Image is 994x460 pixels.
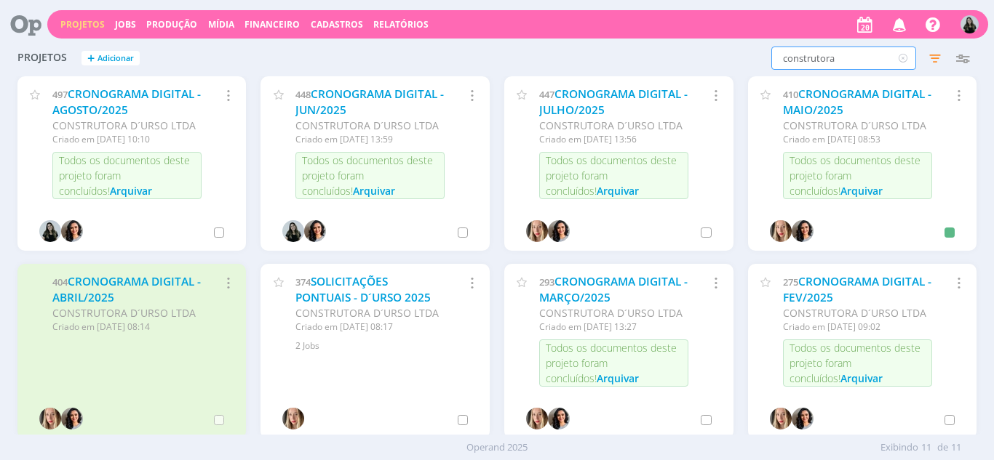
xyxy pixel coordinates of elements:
a: Mídia [208,18,234,31]
button: Financeiro [240,19,304,31]
div: Criado em [DATE] 13:56 [539,133,688,146]
span: CONSTRUTORA D´URSO LTDA [52,306,196,320]
img: V [39,220,61,242]
button: Relatórios [369,19,433,31]
span: Exibindo [880,440,918,455]
span: 11 [951,440,961,455]
a: CRONOGRAMA DIGITAL -MARÇO/2025 [539,274,688,305]
img: C [61,220,83,242]
a: CRONOGRAMA DIGITAL - MAIO/2025 [783,86,931,118]
span: Arquivar [353,184,395,198]
img: T [39,408,61,429]
div: Criado em [DATE] 08:17 [295,320,445,334]
div: Criado em [DATE] 10:10 [52,133,202,146]
a: CRONOGRAMA DIGITAL - JULHO/2025 [539,86,688,118]
span: de [937,440,948,455]
span: CONSTRUTORA D´URSO LTDA [783,118,926,132]
div: Criado em [DATE] 13:27 [539,320,688,334]
img: T [526,220,548,242]
span: + [87,51,95,66]
img: T [282,408,304,429]
span: CONSTRUTORA D´URSO LTDA [295,306,439,320]
a: SOLICITAÇÕES PONTUAIS - D´URSO 2025 [295,274,431,305]
span: Todos os documentos deste projeto foram concluídos! [790,153,921,198]
a: CRONOGRAMA DIGITAL -FEV/2025 [783,274,931,305]
a: Projetos [60,18,105,31]
span: 497 [52,88,68,101]
img: V [282,220,304,242]
a: CRONOGRAMA DIGITAL - ABRIL/2025 [52,274,201,305]
span: Adicionar [98,54,134,63]
span: CONSTRUTORA D´URSO LTDA [295,118,439,132]
span: 293 [539,275,554,288]
button: Projetos [56,19,109,31]
span: 374 [295,275,311,288]
span: Arquivar [840,184,883,198]
button: V [960,12,979,37]
div: Criado em [DATE] 08:14 [52,320,202,334]
span: Todos os documentos deste projeto foram concluídos! [59,153,190,198]
img: C [548,220,570,242]
img: C [792,220,814,242]
a: Financeiro [244,18,300,31]
button: +Adicionar [81,51,140,66]
img: C [792,408,814,429]
span: Arquivar [840,371,883,385]
img: V [961,15,979,33]
img: C [61,408,83,429]
span: Projetos [17,52,67,64]
span: 447 [539,88,554,101]
div: 2 Jobs [295,339,472,352]
span: Todos os documentos deste projeto foram concluídos! [546,153,677,198]
span: Todos os documentos deste projeto foram concluídos! [302,153,433,198]
span: Todos os documentos deste projeto foram concluídos! [790,341,921,385]
a: Produção [146,18,197,31]
button: Produção [142,19,202,31]
div: Criado em [DATE] 08:53 [783,133,932,146]
span: CONSTRUTORA D´URSO LTDA [783,306,926,320]
button: Cadastros [306,19,367,31]
button: Mídia [204,19,239,31]
span: Arquivar [597,184,639,198]
img: T [770,408,792,429]
a: Relatórios [373,18,429,31]
span: 11 [921,440,931,455]
span: 275 [783,275,798,288]
a: CRONOGRAMA DIGITAL - AGOSTO/2025 [52,86,201,118]
img: T [526,408,548,429]
span: 404 [52,275,68,288]
span: CONSTRUTORA D´URSO LTDA [52,118,196,132]
span: Todos os documentos deste projeto foram concluídos! [546,341,677,385]
a: CRONOGRAMA DIGITAL - JUN/2025 [295,86,444,118]
input: Busca [771,47,916,70]
span: 448 [295,88,311,101]
button: Jobs [111,19,140,31]
img: C [304,220,326,242]
div: Criado em [DATE] 13:59 [295,133,445,146]
a: Jobs [115,18,136,31]
span: 410 [783,88,798,101]
span: CONSTRUTORA D´URSO LTDA [539,306,683,320]
div: Criado em [DATE] 09:02 [783,320,932,334]
span: Arquivar [597,371,639,385]
img: C [548,408,570,429]
span: Cadastros [311,18,363,31]
span: Arquivar [110,184,152,198]
span: CONSTRUTORA D´URSO LTDA [539,118,683,132]
img: T [770,220,792,242]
